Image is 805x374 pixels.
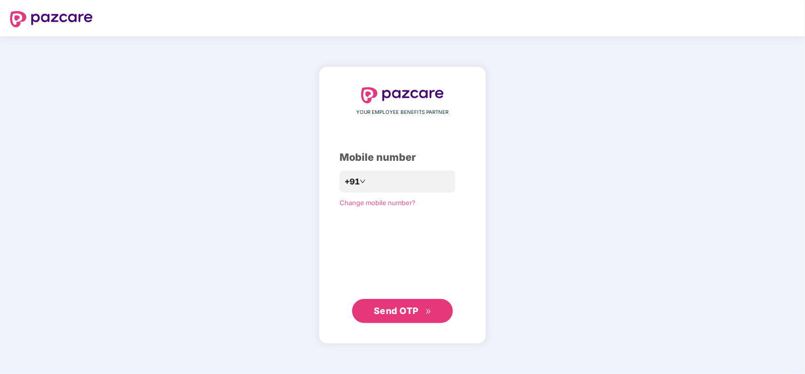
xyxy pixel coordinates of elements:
[360,178,366,184] span: down
[361,87,444,103] img: logo
[345,175,360,188] span: +91
[340,150,465,165] div: Mobile number
[425,308,432,315] span: double-right
[374,305,419,316] span: Send OTP
[340,199,416,207] a: Change mobile number?
[10,11,93,27] img: logo
[352,299,453,323] button: Send OTPdouble-right
[357,108,449,116] span: YOUR EMPLOYEE BENEFITS PARTNER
